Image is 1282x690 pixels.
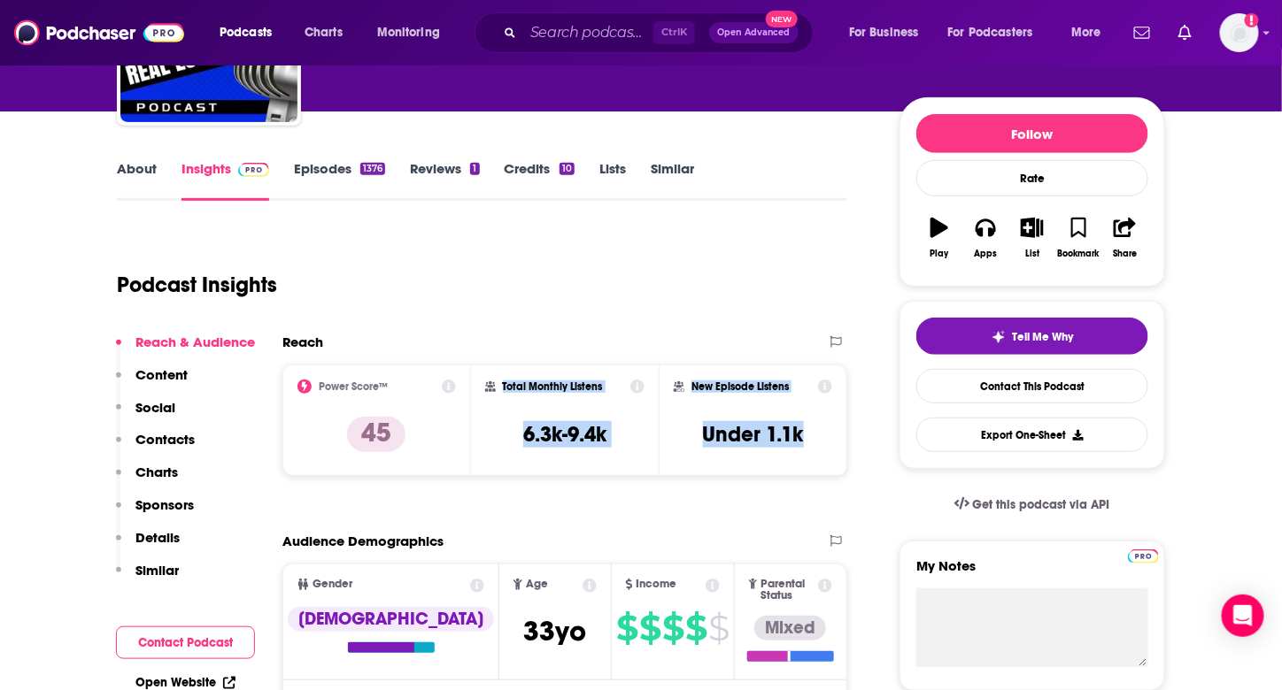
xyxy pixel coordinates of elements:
[135,333,255,350] p: Reach & Audience
[931,249,949,259] div: Play
[135,399,175,416] p: Social
[220,20,272,45] span: Podcasts
[523,19,653,47] input: Search podcasts, credits, & more...
[1113,249,1137,259] div: Share
[948,20,1033,45] span: For Podcasters
[1025,249,1039,259] div: List
[992,330,1006,344] img: tell me why sparkle
[116,626,255,659] button: Contact Podcast
[282,533,444,549] h2: Audience Demographics
[937,19,1059,47] button: open menu
[526,579,548,590] span: Age
[1128,549,1159,563] img: Podchaser Pro
[116,464,178,496] button: Charts
[365,19,463,47] button: open menu
[717,28,791,37] span: Open Advanced
[1171,18,1199,48] a: Show notifications dropdown
[305,20,343,45] span: Charts
[135,464,178,480] p: Charts
[849,20,919,45] span: For Business
[135,431,195,448] p: Contacts
[1220,13,1259,52] button: Show profile menu
[1245,13,1259,27] svg: Add a profile image
[1009,206,1055,270] button: List
[703,421,804,448] h3: Under 1.1k
[319,380,388,393] h2: Power Score™
[599,160,626,201] a: Lists
[1071,20,1101,45] span: More
[916,557,1148,588] label: My Notes
[1220,13,1259,52] img: User Profile
[116,562,179,594] button: Similar
[709,22,799,43] button: Open AdvancedNew
[1127,18,1157,48] a: Show notifications dropdown
[1058,249,1100,259] div: Bookmark
[282,333,323,350] h2: Reach
[491,12,830,53] div: Search podcasts, credits, & more...
[916,160,1148,196] div: Rate
[766,11,798,27] span: New
[916,318,1148,355] button: tell me why sparkleTell Me Why
[761,579,815,602] span: Parental Status
[116,366,188,399] button: Content
[181,160,269,201] a: InsightsPodchaser Pro
[837,19,941,47] button: open menu
[916,369,1148,403] a: Contact This Podcast
[1055,206,1101,270] button: Bookmark
[973,497,1110,512] span: Get this podcast via API
[940,483,1124,526] a: Get this podcast via API
[116,431,195,464] button: Contacts
[135,562,179,579] p: Similar
[754,616,826,640] div: Mixed
[691,380,789,393] h2: New Episode Listens
[651,160,694,201] a: Similar
[360,163,385,175] div: 1376
[653,21,695,44] span: Ctrl K
[116,333,255,366] button: Reach & Audience
[294,160,385,201] a: Episodes1376
[470,163,479,175] div: 1
[916,206,962,270] button: Play
[503,380,603,393] h2: Total Monthly Listens
[616,614,637,642] span: $
[975,249,998,259] div: Apps
[1220,13,1259,52] span: Logged in as nbaderrubenstein
[238,163,269,177] img: Podchaser Pro
[916,418,1148,452] button: Export One-Sheet
[1059,19,1124,47] button: open menu
[523,421,606,448] h3: 6.3k-9.4k
[639,614,660,642] span: $
[505,160,575,201] a: Credits10
[14,16,184,50] img: Podchaser - Follow, Share and Rate Podcasts
[560,163,575,175] div: 10
[116,529,180,562] button: Details
[1013,330,1074,344] span: Tell Me Why
[410,160,479,201] a: Reviews1
[293,19,353,47] a: Charts
[135,675,236,690] a: Open Website
[1102,206,1148,270] button: Share
[288,607,494,632] div: [DEMOGRAPHIC_DATA]
[916,114,1148,153] button: Follow
[117,160,157,201] a: About
[377,20,440,45] span: Monitoring
[662,614,683,642] span: $
[637,579,677,590] span: Income
[207,19,295,47] button: open menu
[116,496,194,529] button: Sponsors
[347,417,405,452] p: 45
[116,399,175,432] button: Social
[708,614,729,642] span: $
[117,272,277,298] h1: Podcast Insights
[135,366,188,383] p: Content
[524,614,587,648] span: 33 yo
[313,579,352,590] span: Gender
[135,496,194,513] p: Sponsors
[1222,594,1264,637] div: Open Intercom Messenger
[685,614,707,642] span: $
[135,529,180,546] p: Details
[1128,547,1159,563] a: Pro website
[962,206,1008,270] button: Apps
